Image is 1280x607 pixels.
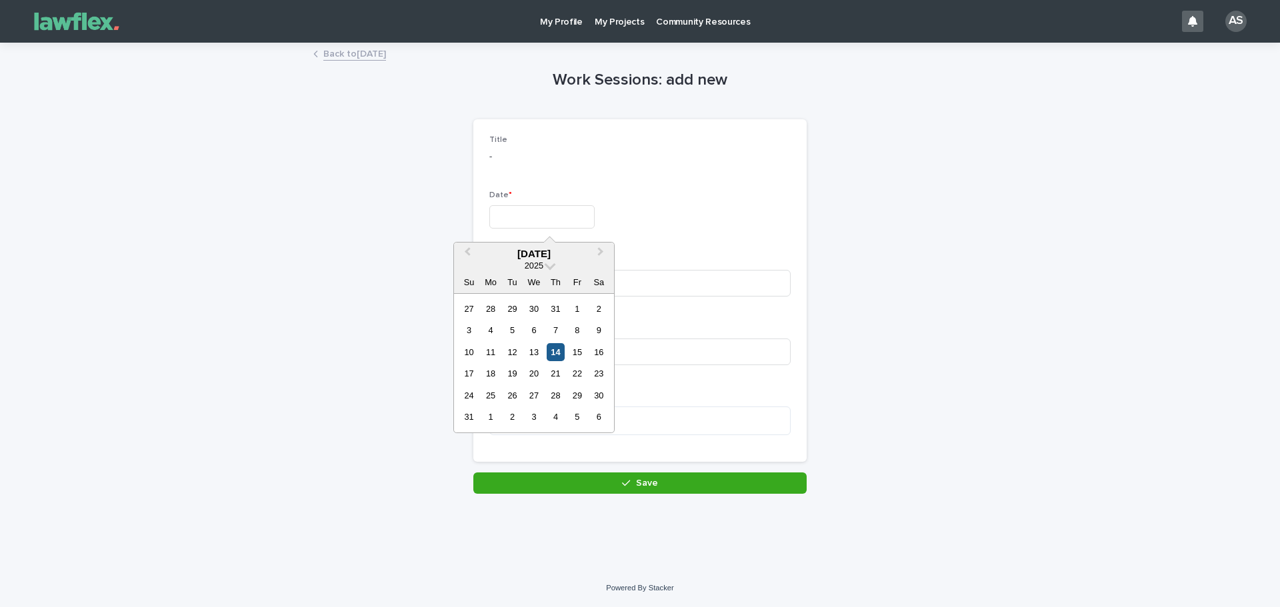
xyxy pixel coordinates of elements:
div: Choose Tuesday, August 5th, 2025 [503,321,521,339]
div: Choose Monday, August 18th, 2025 [481,364,499,382]
div: Choose Tuesday, August 12th, 2025 [503,343,521,361]
div: Th [547,273,565,291]
div: Choose Wednesday, August 6th, 2025 [525,321,543,339]
span: Save [636,478,658,488]
div: Choose Saturday, August 2nd, 2025 [590,300,608,318]
div: Choose Tuesday, August 19th, 2025 [503,364,521,382]
div: Choose Friday, September 5th, 2025 [568,408,586,426]
p: - [489,150,791,164]
img: Gnvw4qrBSHOAfo8VMhG6 [27,8,127,35]
div: AS [1225,11,1247,32]
div: Choose Tuesday, August 26th, 2025 [503,386,521,404]
div: Choose Monday, September 1st, 2025 [481,408,499,426]
div: Choose Friday, August 15th, 2025 [568,343,586,361]
div: Mo [481,273,499,291]
div: Choose Thursday, August 7th, 2025 [547,321,565,339]
div: Choose Sunday, August 31st, 2025 [460,408,478,426]
div: [DATE] [454,248,614,260]
div: Su [460,273,478,291]
div: Choose Wednesday, August 20th, 2025 [525,364,543,382]
div: Choose Sunday, August 24th, 2025 [460,386,478,404]
div: Choose Saturday, September 6th, 2025 [590,408,608,426]
div: Choose Wednesday, September 3rd, 2025 [525,408,543,426]
div: Choose Sunday, August 3rd, 2025 [460,321,478,339]
div: Choose Monday, August 25th, 2025 [481,386,499,404]
div: Choose Thursday, August 21st, 2025 [547,364,565,382]
div: We [525,273,543,291]
div: Choose Sunday, July 27th, 2025 [460,300,478,318]
div: Tu [503,273,521,291]
span: Title [489,136,507,144]
div: Sa [590,273,608,291]
h1: Work Sessions: add new [473,71,807,90]
div: Choose Thursday, July 31st, 2025 [547,300,565,318]
div: Choose Monday, July 28th, 2025 [481,300,499,318]
div: Choose Wednesday, July 30th, 2025 [525,300,543,318]
div: Choose Friday, August 29th, 2025 [568,386,586,404]
div: Choose Friday, August 22nd, 2025 [568,364,586,382]
div: Choose Wednesday, August 13th, 2025 [525,343,543,361]
div: Choose Wednesday, August 27th, 2025 [525,386,543,404]
div: Choose Tuesday, September 2nd, 2025 [503,408,521,426]
div: Choose Friday, August 1st, 2025 [568,300,586,318]
div: Choose Saturday, August 30th, 2025 [590,386,608,404]
div: Choose Monday, August 4th, 2025 [481,321,499,339]
div: Choose Saturday, August 16th, 2025 [590,343,608,361]
button: Save [473,472,807,494]
button: Previous Month [455,244,477,265]
a: Back to[DATE] [323,45,386,61]
div: month 2025-08 [458,298,609,428]
div: Choose Sunday, August 17th, 2025 [460,364,478,382]
div: Choose Thursday, August 28th, 2025 [547,386,565,404]
div: Choose Sunday, August 10th, 2025 [460,343,478,361]
div: Fr [568,273,586,291]
span: Date [489,191,512,199]
div: Choose Friday, August 8th, 2025 [568,321,586,339]
div: Choose Tuesday, July 29th, 2025 [503,300,521,318]
button: Next Month [591,244,613,265]
span: 2025 [525,261,543,271]
div: Choose Thursday, September 4th, 2025 [547,408,565,426]
div: Choose Monday, August 11th, 2025 [481,343,499,361]
a: Powered By Stacker [606,584,673,592]
div: Choose Thursday, August 14th, 2025 [547,343,565,361]
div: Choose Saturday, August 9th, 2025 [590,321,608,339]
div: Choose Saturday, August 23rd, 2025 [590,364,608,382]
